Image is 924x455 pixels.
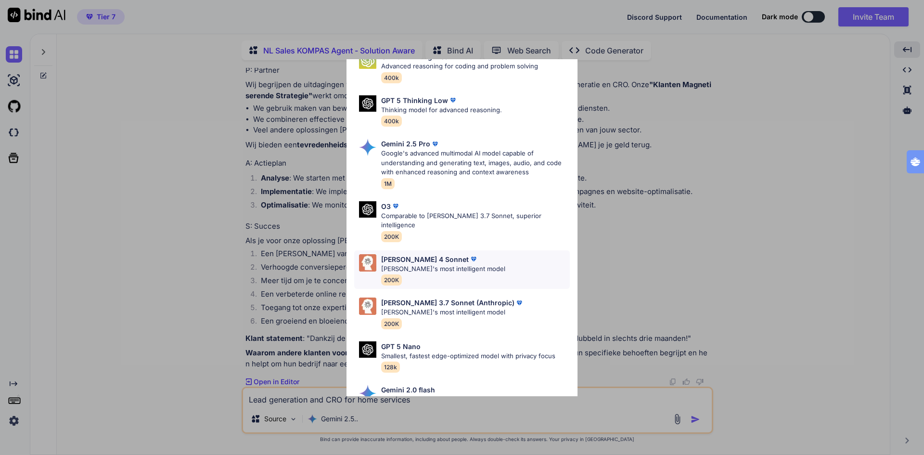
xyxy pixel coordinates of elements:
img: premium [469,254,478,264]
img: Pick Models [359,52,376,69]
span: 1M [381,178,395,189]
p: [PERSON_NAME]'s most intelligent model [381,308,524,317]
img: Pick Models [359,385,376,402]
img: Pick Models [359,201,376,218]
p: Google's advanced multimodal AI model capable of understanding and generating text, images, audio... [381,149,570,177]
span: 200K [381,231,402,242]
p: GPT 5 Thinking Low [381,95,448,105]
p: A next-generation multimodal model optimized for speed, multimodal reasoning, and agentic experie... [381,395,570,414]
img: Pick Models [359,298,376,315]
img: premium [448,95,458,105]
img: premium [391,201,400,211]
img: premium [430,139,440,149]
span: 200K [381,318,402,329]
img: premium [514,298,524,308]
p: Smallest, fastest edge-optimized model with privacy focus [381,351,555,361]
p: Gemini 2.5 Pro [381,139,430,149]
img: Pick Models [359,95,376,112]
p: Advanced reasoning for coding and problem solving [381,62,538,71]
span: 128k [381,362,400,373]
span: 200K [381,274,402,286]
img: Pick Models [359,254,376,272]
p: [PERSON_NAME] 4 Sonnet [381,254,469,264]
p: GPT 5 Nano [381,341,421,351]
span: 400k [381,72,402,83]
img: Pick Models [359,341,376,358]
p: [PERSON_NAME] 3.7 Sonnet (Anthropic) [381,298,514,308]
span: 400k [381,116,402,127]
p: O3 [381,201,391,211]
p: Thinking model for advanced reasoning. [381,105,502,115]
p: Gemini 2.0 flash [381,385,435,395]
p: Comparable to [PERSON_NAME] 3.7 Sonnet, superior intelligence [381,211,570,230]
img: Pick Models [359,139,376,156]
p: [PERSON_NAME]'s most intelligent model [381,264,505,274]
